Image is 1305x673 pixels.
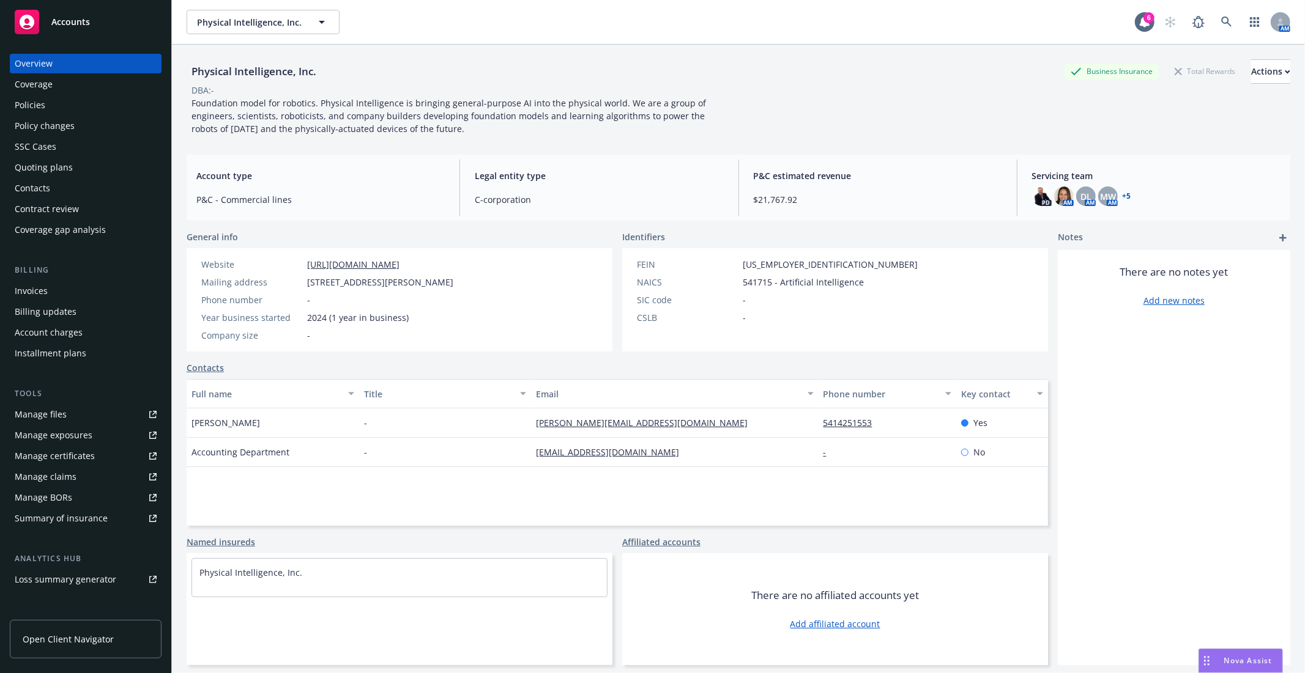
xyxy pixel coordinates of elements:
[1243,10,1267,34] a: Switch app
[15,344,86,363] div: Installment plans
[307,293,310,306] span: -
[10,95,162,115] a: Policies
[1214,10,1239,34] a: Search
[10,425,162,445] a: Manage exposures
[201,293,302,306] div: Phone number
[743,276,864,289] span: 541715 - Artificial Intelligence
[10,54,162,73] a: Overview
[751,588,919,603] span: There are no affiliated accounts yet
[1080,190,1091,203] span: DL
[1032,186,1052,206] img: photo
[10,199,162,219] a: Contract review
[536,417,757,428] a: [PERSON_NAME][EMAIL_ADDRESS][DOMAIN_NAME]
[364,416,367,429] span: -
[536,388,800,400] div: Email
[754,193,1002,206] span: $21,767.92
[187,361,224,374] a: Contacts
[10,553,162,565] div: Analytics hub
[1186,10,1211,34] a: Report a Bug
[1120,265,1229,279] span: There are no notes yet
[1143,294,1205,307] a: Add new notes
[15,467,76,487] div: Manage claims
[824,388,938,400] div: Phone number
[637,258,738,271] div: FEIN
[15,54,53,73] div: Overview
[10,5,162,39] a: Accounts
[191,97,708,134] span: Foundation model for robotics. Physical Intelligence is bringing general-purpose AI into the phys...
[10,344,162,363] a: Installment plans
[15,158,73,177] div: Quoting plans
[1251,59,1290,84] button: Actions
[359,379,532,408] button: Title
[191,84,214,97] div: DBA: -
[191,416,260,429] span: [PERSON_NAME]
[10,488,162,507] a: Manage BORs
[15,302,76,322] div: Billing updates
[187,379,359,408] button: Full name
[201,258,302,271] div: Website
[1169,64,1241,79] div: Total Rewards
[15,425,92,445] div: Manage exposures
[10,281,162,301] a: Invoices
[824,417,882,428] a: 5414251553
[23,633,114,645] span: Open Client Navigator
[10,467,162,487] a: Manage claims
[824,446,836,458] a: -
[10,323,162,342] a: Account charges
[15,509,108,528] div: Summary of insurance
[15,446,95,466] div: Manage certificates
[191,388,341,400] div: Full name
[15,178,50,198] div: Contacts
[191,446,289,458] span: Accounting Department
[51,17,90,27] span: Accounts
[15,199,79,219] div: Contract review
[637,311,738,324] div: CSLB
[622,230,665,243] span: Identifiers
[364,446,367,458] span: -
[10,570,162,589] a: Loss summary generator
[15,95,45,115] div: Policies
[1276,230,1290,245] a: add
[10,116,162,136] a: Policy changes
[197,16,303,29] span: Physical Intelligence, Inc.
[201,311,302,324] div: Year business started
[819,379,956,408] button: Phone number
[1065,64,1159,79] div: Business Insurance
[961,388,1030,400] div: Key contact
[637,293,738,306] div: SIC code
[10,388,162,400] div: Tools
[1058,230,1083,245] span: Notes
[743,258,918,271] span: [US_EMPLOYER_IDENTIFICATION_NUMBER]
[15,116,75,136] div: Policy changes
[15,137,56,156] div: SSC Cases
[1032,169,1281,182] span: Servicing team
[973,416,987,429] span: Yes
[531,379,818,408] button: Email
[10,158,162,177] a: Quoting plans
[754,169,1002,182] span: P&C estimated revenue
[475,169,723,182] span: Legal entity type
[1224,655,1273,666] span: Nova Assist
[307,259,400,270] a: [URL][DOMAIN_NAME]
[196,169,445,182] span: Account type
[15,220,106,240] div: Coverage gap analysis
[790,617,880,630] a: Add affiliated account
[15,488,72,507] div: Manage BORs
[1158,10,1183,34] a: Start snowing
[15,570,116,589] div: Loss summary generator
[307,329,310,342] span: -
[1199,649,1214,672] div: Drag to move
[10,75,162,94] a: Coverage
[10,137,162,156] a: SSC Cases
[187,535,255,548] a: Named insureds
[187,64,321,79] div: Physical Intelligence, Inc.
[1123,193,1131,200] a: +5
[307,311,409,324] span: 2024 (1 year in business)
[15,75,53,94] div: Coverage
[187,230,238,243] span: General info
[743,311,746,324] span: -
[364,388,513,400] div: Title
[196,193,445,206] span: P&C - Commercial lines
[10,302,162,322] a: Billing updates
